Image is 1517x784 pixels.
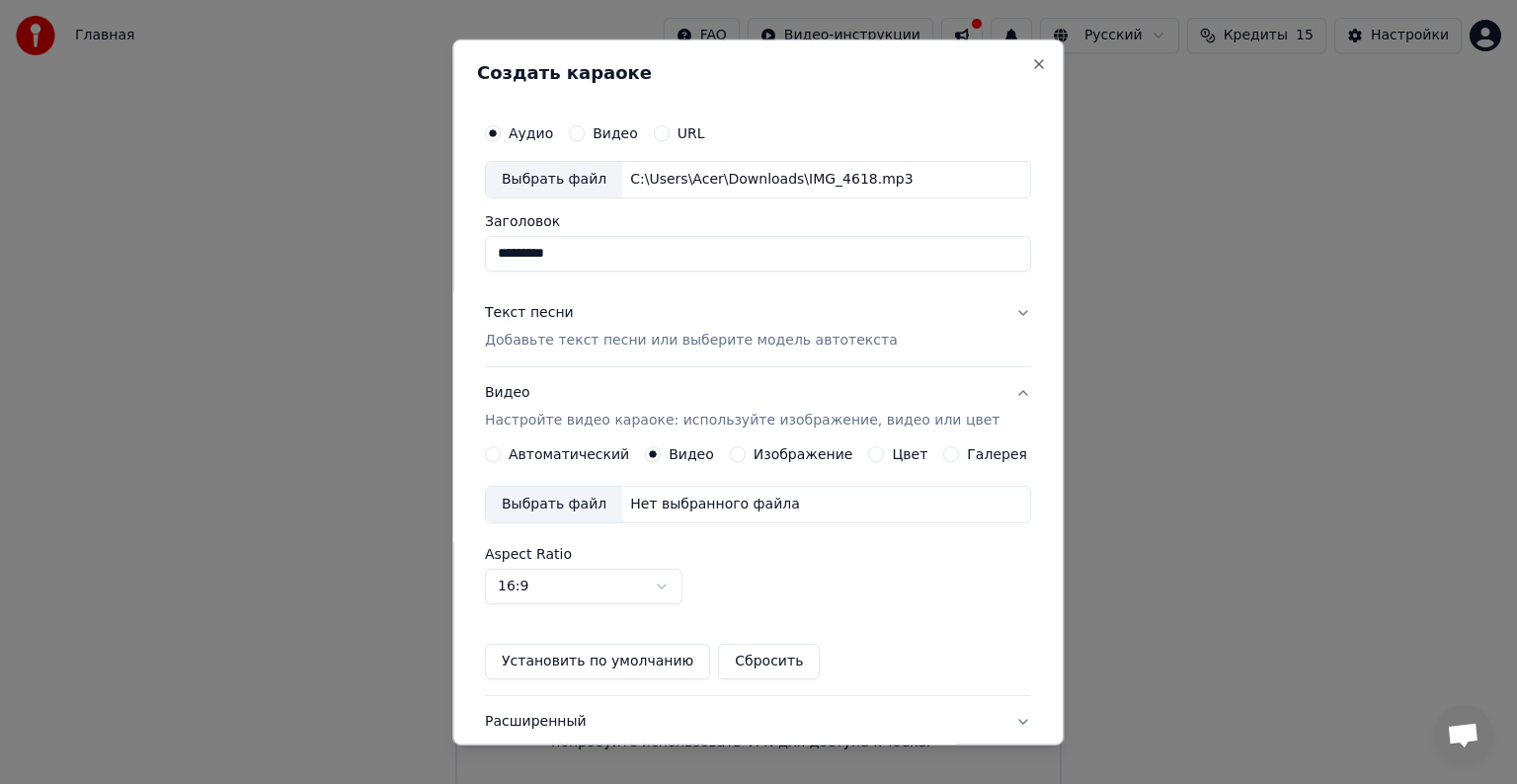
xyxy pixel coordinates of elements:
[486,162,622,197] div: Выбрать файл
[968,447,1028,461] label: Галерея
[485,214,1031,228] label: Заголовок
[754,447,853,461] label: Изображение
[622,170,920,190] div: C:\Users\Acer\Downloads\IMG_4618.mp3
[485,331,898,351] p: Добавьте текст песни или выберите модель автотекста
[485,644,710,679] button: Установить по умолчанию
[893,447,928,461] label: Цвет
[485,383,999,431] div: Видео
[485,696,1031,747] button: Расширенный
[509,447,629,461] label: Автоматический
[719,644,821,679] button: Сбросить
[486,487,622,522] div: Выбрать файл
[509,126,553,140] label: Аудио
[485,446,1031,695] div: ВидеоНастройте видео караоке: используйте изображение, видео или цвет
[622,495,808,514] div: Нет выбранного файла
[593,126,638,140] label: Видео
[485,367,1031,446] button: ВидеоНастройте видео караоке: используйте изображение, видео или цвет
[485,287,1031,366] button: Текст песниДобавьте текст песни или выберите модель автотекста
[678,126,705,140] label: URL
[477,64,1039,82] h2: Создать караоке
[669,447,714,461] label: Видео
[485,411,999,431] p: Настройте видео караоке: используйте изображение, видео или цвет
[485,303,574,323] div: Текст песни
[485,547,1031,561] label: Aspect Ratio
